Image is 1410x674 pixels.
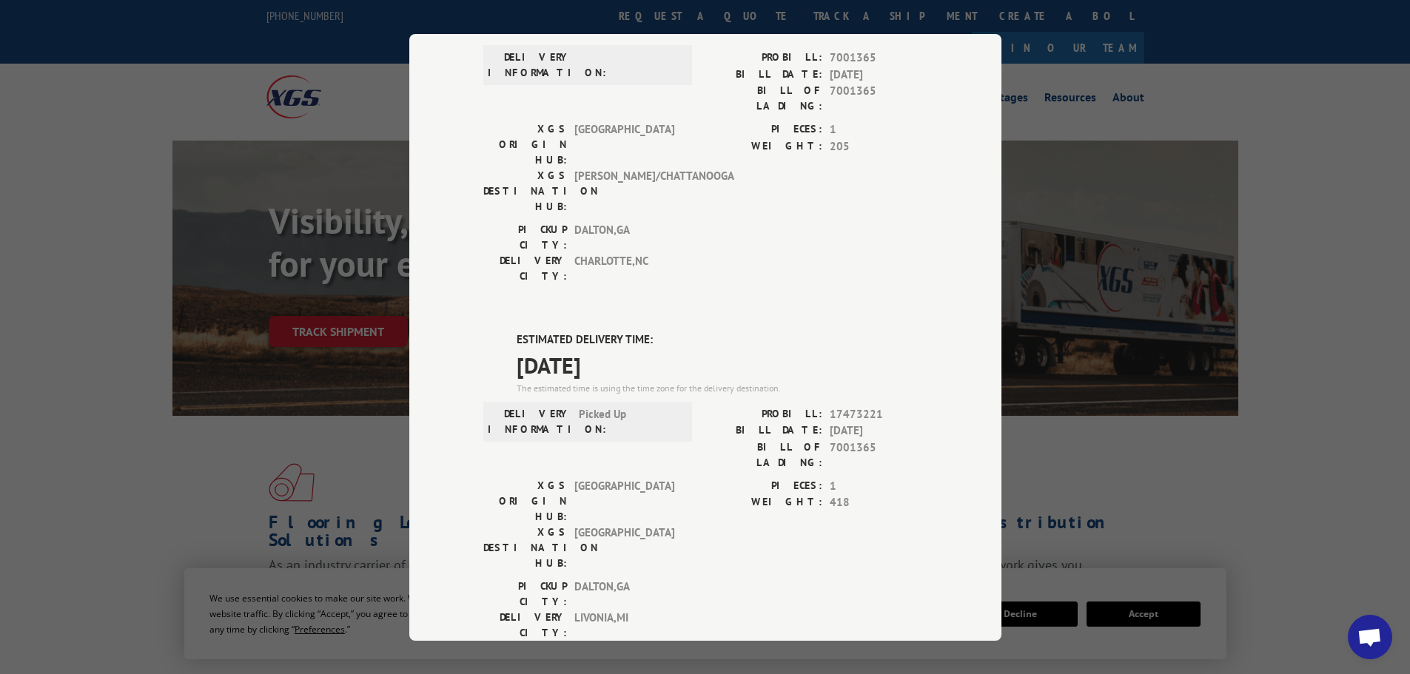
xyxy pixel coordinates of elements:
span: [DATE] [830,66,927,83]
label: PIECES: [705,477,822,494]
span: [DATE] [830,422,927,439]
label: ESTIMATED DELIVERY TIME: [517,331,927,348]
label: PICKUP CITY: [483,222,567,253]
span: [DATE] [517,348,927,381]
span: [GEOGRAPHIC_DATA] [574,121,674,168]
label: DELIVERY CITY: [483,253,567,284]
label: PROBILL: [705,405,822,422]
div: The estimated time is using the time zone for the delivery destination. [517,381,927,394]
div: Open chat [1348,615,1392,659]
label: XGS ORIGIN HUB: [483,121,567,168]
label: WEIGHT: [705,494,822,511]
span: DELIVERED [517,5,927,38]
span: 7001365 [830,439,927,470]
span: [GEOGRAPHIC_DATA] [574,477,674,524]
span: 7001365 [830,50,927,67]
span: DALTON , GA [574,578,674,609]
label: BILL DATE: [705,422,822,439]
label: XGS DESTINATION HUB: [483,168,567,215]
label: XGS DESTINATION HUB: [483,524,567,570]
span: 1 [830,477,927,494]
span: 17473221 [830,405,927,422]
span: LIVONIA , MI [574,609,674,640]
label: BILL OF LADING: [705,439,822,470]
span: 205 [830,138,927,155]
label: DELIVERY CITY: [483,609,567,640]
label: XGS ORIGIN HUB: [483,477,567,524]
label: BILL OF LADING: [705,83,822,114]
label: PIECES: [705,121,822,138]
label: PICKUP CITY: [483,578,567,609]
span: DALTON , GA [574,222,674,253]
span: [PERSON_NAME]/CHATTANOOGA [574,168,674,215]
label: WEIGHT: [705,138,822,155]
span: [GEOGRAPHIC_DATA] [574,524,674,570]
label: DELIVERY INFORMATION: [488,405,571,437]
label: PROBILL: [705,50,822,67]
span: CHARLOTTE , NC [574,253,674,284]
label: BILL DATE: [705,66,822,83]
span: 7001365 [830,83,927,114]
span: 1 [830,121,927,138]
span: 418 [830,494,927,511]
span: Picked Up [579,405,679,437]
label: DELIVERY INFORMATION: [488,50,571,81]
